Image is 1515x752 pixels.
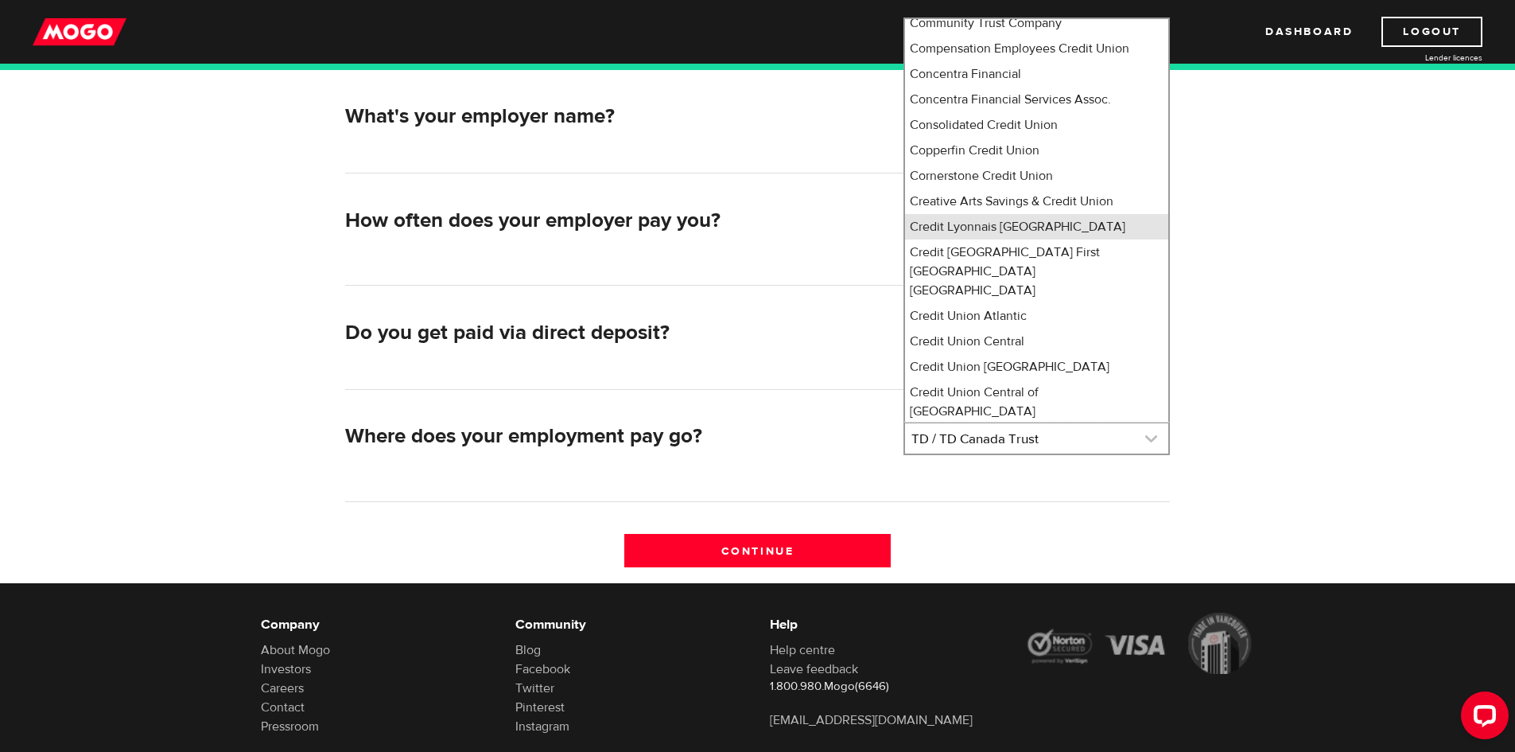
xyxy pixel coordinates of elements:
[1363,52,1482,64] a: Lender licences
[345,321,891,345] h2: Do you get paid via direct deposit?
[905,214,1168,240] li: Credit Lyonnais [GEOGRAPHIC_DATA]
[261,699,305,715] a: Contact
[624,534,891,567] input: Continue
[770,615,1000,634] h6: Help
[905,380,1168,424] li: Credit Union Central of [GEOGRAPHIC_DATA]
[515,642,541,658] a: Blog
[905,189,1168,214] li: Creative Arts Savings & Credit Union
[1448,685,1515,752] iframe: LiveChat chat widget
[345,208,891,233] h2: How often does your employer pay you?
[905,138,1168,163] li: Copperfin Credit Union
[515,615,746,634] h6: Community
[1024,613,1255,675] img: legal-icons-92a2ffecb4d32d839781d1b4e4802d7b.png
[515,661,570,677] a: Facebook
[261,680,304,696] a: Careers
[33,17,126,47] img: mogo_logo-11ee424be714fa7cbb0f0f49df9e16ec.png
[1265,17,1353,47] a: Dashboard
[770,679,1000,695] p: 1.800.980.Mogo(6646)
[345,104,891,129] h2: What's your employer name?
[261,615,491,634] h6: Company
[905,240,1168,303] li: Credit [GEOGRAPHIC_DATA] First [GEOGRAPHIC_DATA] [GEOGRAPHIC_DATA]
[905,36,1168,61] li: Compensation Employees Credit Union
[261,719,319,734] a: Pressroom
[515,699,565,715] a: Pinterest
[261,661,311,677] a: Investors
[515,680,554,696] a: Twitter
[905,112,1168,138] li: Consolidated Credit Union
[261,642,330,658] a: About Mogo
[905,87,1168,112] li: Concentra Financial Services Assoc.
[345,424,891,449] h2: Where does your employment pay go?
[770,712,973,728] a: [EMAIL_ADDRESS][DOMAIN_NAME]
[905,61,1168,87] li: Concentra Financial
[905,10,1168,36] li: Community Trust Company
[770,642,835,658] a: Help centre
[770,661,858,677] a: Leave feedback
[905,303,1168,329] li: Credit Union Atlantic
[905,163,1168,189] li: Cornerstone Credit Union
[905,354,1168,380] li: Credit Union [GEOGRAPHIC_DATA]
[1381,17,1482,47] a: Logout
[515,719,569,734] a: Instagram
[905,329,1168,354] li: Credit Union Central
